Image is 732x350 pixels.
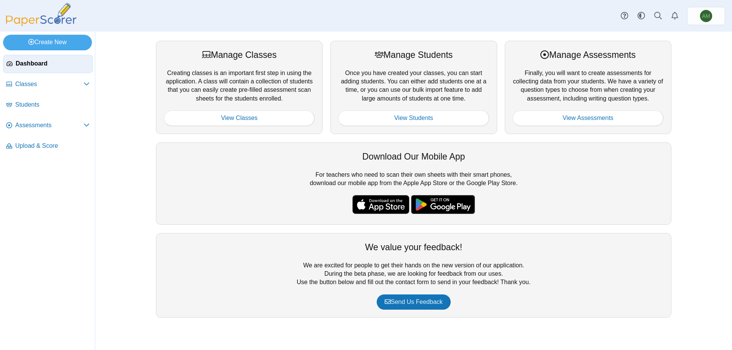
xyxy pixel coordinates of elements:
[513,110,663,126] a: View Assessments
[3,3,79,26] img: PaperScorer
[666,8,683,24] a: Alerts
[164,241,663,253] div: We value your feedback!
[164,150,663,163] div: Download Our Mobile App
[3,96,93,114] a: Students
[338,49,489,61] div: Manage Students
[156,233,671,318] div: We are excited for people to get their hands on the new version of our application. During the be...
[377,294,451,310] a: Send Us Feedback
[164,110,315,126] a: View Classes
[156,142,671,225] div: For teachers who need to scan their own sheets with their smart phones, download our mobile app f...
[700,10,712,22] span: Ashley Mercer
[164,49,315,61] div: Manage Classes
[3,137,93,155] a: Upload & Score
[3,21,79,27] a: PaperScorer
[411,195,475,214] img: google-play-badge.png
[687,7,725,25] a: Ashley Mercer
[352,195,409,214] img: apple-store-badge.svg
[15,121,83,129] span: Assessments
[702,13,710,19] span: Ashley Mercer
[330,41,497,134] div: Once you have created your classes, you can start adding students. You can either add students on...
[3,117,93,135] a: Assessments
[505,41,671,134] div: Finally, you will want to create assessments for collecting data from your students. We have a va...
[15,101,90,109] span: Students
[16,59,89,68] span: Dashboard
[156,41,323,134] div: Creating classes is an important first step in using the application. A class will contain a coll...
[3,75,93,94] a: Classes
[338,110,489,126] a: View Students
[385,299,443,305] span: Send Us Feedback
[3,35,92,50] a: Create New
[15,142,90,150] span: Upload & Score
[513,49,663,61] div: Manage Assessments
[3,55,93,73] a: Dashboard
[15,80,83,88] span: Classes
